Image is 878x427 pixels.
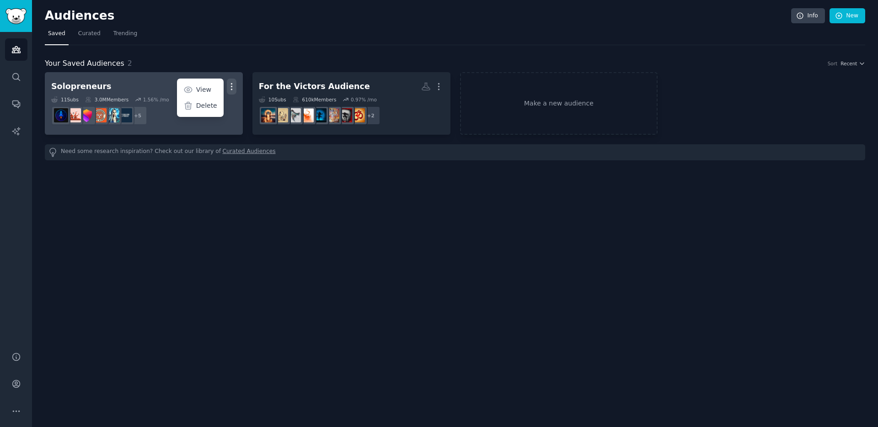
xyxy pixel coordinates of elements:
[252,72,450,135] a: For the Victors Audience10Subs610kMembers0.97% /mo+2AdvaitaVedantaTantrasadhaksVaishnavismshaivis...
[51,96,79,103] div: 11 Sub s
[67,108,81,122] img: solopreneursunite
[75,26,104,45] a: Curated
[78,30,101,38] span: Curated
[351,96,377,103] div: 0.97 % /mo
[178,80,222,100] a: View
[274,108,288,122] img: HinduismUnmoderated
[45,58,124,69] span: Your Saved Audiences
[105,108,119,122] img: automation
[92,108,107,122] img: EntrepreneurRideAlong
[128,106,147,125] div: + 5
[128,59,132,68] span: 2
[45,26,69,45] a: Saved
[5,8,27,24] img: GummySearch logo
[312,108,327,122] img: shaivism
[196,85,211,95] p: View
[113,30,137,38] span: Trending
[791,8,825,24] a: Info
[361,106,380,125] div: + 2
[841,60,857,67] span: Recent
[45,9,791,23] h2: Audiences
[830,8,865,24] a: New
[259,96,286,103] div: 10 Sub s
[325,108,339,122] img: Vaishnavism
[143,96,169,103] div: 1.56 % /mo
[110,26,140,45] a: Trending
[196,101,217,111] p: Delete
[85,96,128,103] div: 3.0M Members
[80,108,94,122] img: Superframeworks
[300,108,314,122] img: AncientBharat
[338,108,352,122] img: Tantrasadhaks
[54,108,68,122] img: AiSolopreneurs
[259,81,370,92] div: For the Victors Audience
[261,108,275,122] img: RigvedicHinduism
[828,60,838,67] div: Sort
[841,60,865,67] button: Recent
[48,30,65,38] span: Saved
[287,108,301,122] img: IndianHistory
[118,108,132,122] img: buildinpublic
[223,148,276,157] a: Curated Audiences
[293,96,337,103] div: 610k Members
[45,144,865,160] div: Need some research inspiration? Check out our library of
[460,72,658,135] a: Make a new audience
[45,72,243,135] a: SolopreneursViewDelete11Subs3.0MMembers1.56% /mo+5buildinpublicautomationEntrepreneurRideAlongSup...
[51,81,112,92] div: Solopreneurs
[351,108,365,122] img: AdvaitaVedanta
